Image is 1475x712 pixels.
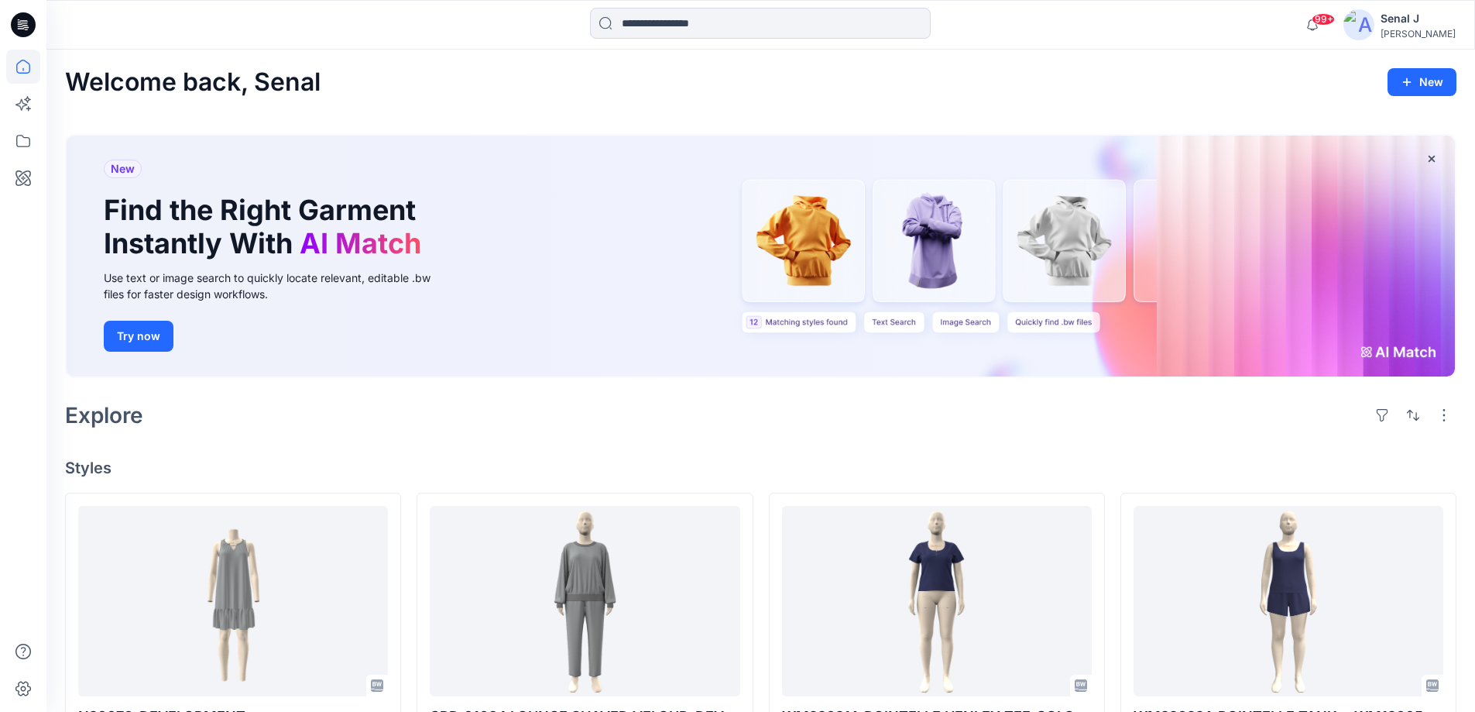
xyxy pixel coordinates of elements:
[111,160,135,178] span: New
[1381,9,1456,28] div: Senal J
[104,321,173,352] button: Try now
[78,506,388,697] a: N20076_DEVELOPMENT
[1312,13,1335,26] span: 99+
[65,403,143,428] h2: Explore
[782,506,1092,697] a: WM22621A POINTELLE HENLEY TEE_COLORWAY_REV8
[1381,28,1456,40] div: [PERSON_NAME]
[1388,68,1456,96] button: New
[104,270,452,302] div: Use text or image search to quickly locate relevant, editable .bw files for faster design workflows.
[65,68,321,97] h2: Welcome back, Senal
[1134,506,1443,697] a: WM22622A POINTELLE TANK + WM12605K POINTELLE SHORT -w- PICOT_COLORWAY REV1
[1343,9,1374,40] img: avatar
[104,194,429,260] h1: Find the Right Garment Instantly With
[300,226,421,260] span: AI Match
[65,459,1456,477] h4: Styles
[430,506,739,697] a: GRP-01634 LOUNGE SHAVED VELOUR_DEVELOPMENT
